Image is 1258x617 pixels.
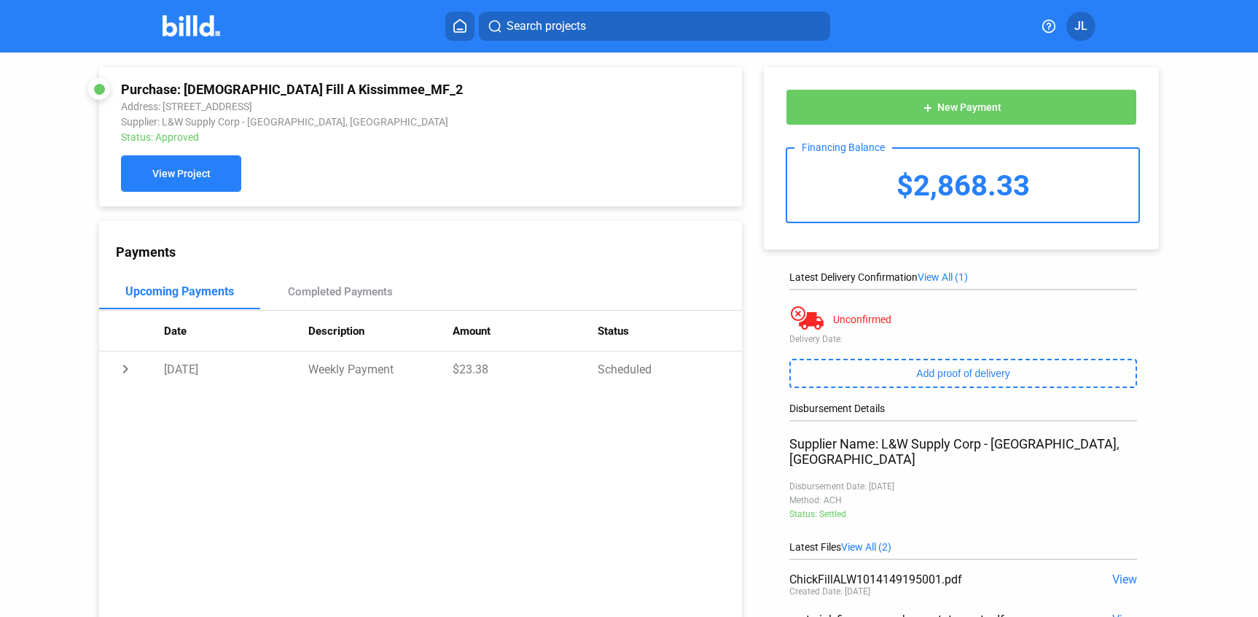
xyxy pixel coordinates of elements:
span: View Project [152,168,211,180]
button: View Project [121,155,241,192]
span: JL [1074,18,1087,35]
div: Purchase: [DEMOGRAPHIC_DATA] Fill A Kissimmee_MF_2 [121,82,601,97]
mat-icon: add [922,102,934,114]
div: Address: [STREET_ADDRESS] [121,101,601,112]
div: Disbursement Date: [DATE] [789,481,1136,492]
div: Completed Payments [288,285,393,298]
button: Add proof of delivery [789,359,1136,388]
div: ChickFillALW1014149195001.pdf [789,573,1067,586]
span: New Payment [937,102,1001,114]
button: JL [1066,12,1095,41]
button: New Payment [786,89,1136,125]
div: Upcoming Payments [125,284,234,298]
div: Latest Files [789,541,1136,553]
div: Unconfirmed [833,314,891,325]
img: Billd Company Logo [163,15,220,36]
span: View [1112,573,1137,586]
th: Description [308,311,453,352]
div: Financing Balance [794,141,892,153]
th: Status [598,311,742,352]
button: Search projects [479,12,830,41]
td: Scheduled [598,352,742,387]
span: Search projects [507,18,586,35]
div: Status: Approved [121,131,601,143]
div: Created Date: [DATE] [789,586,870,597]
span: Add proof of delivery [916,368,1009,379]
div: Latest Delivery Confirmation [789,271,1136,283]
td: $23.38 [453,352,597,387]
div: Payments [116,244,742,260]
div: Disbursement Details [789,403,1136,414]
div: Method: ACH [789,495,1136,505]
span: View All (1) [918,271,968,283]
td: Weekly Payment [308,352,453,387]
span: View All (2) [841,541,891,553]
td: [DATE] [164,352,308,387]
div: Status: Settled [789,509,1136,519]
div: Supplier: L&W Supply Corp - [GEOGRAPHIC_DATA], [GEOGRAPHIC_DATA] [121,116,601,128]
div: $2,868.33 [787,149,1138,222]
div: Delivery Date: [789,334,1136,344]
th: Amount [453,311,597,352]
div: Supplier Name: L&W Supply Corp - [GEOGRAPHIC_DATA], [GEOGRAPHIC_DATA] [789,436,1136,467]
th: Date [164,311,308,352]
